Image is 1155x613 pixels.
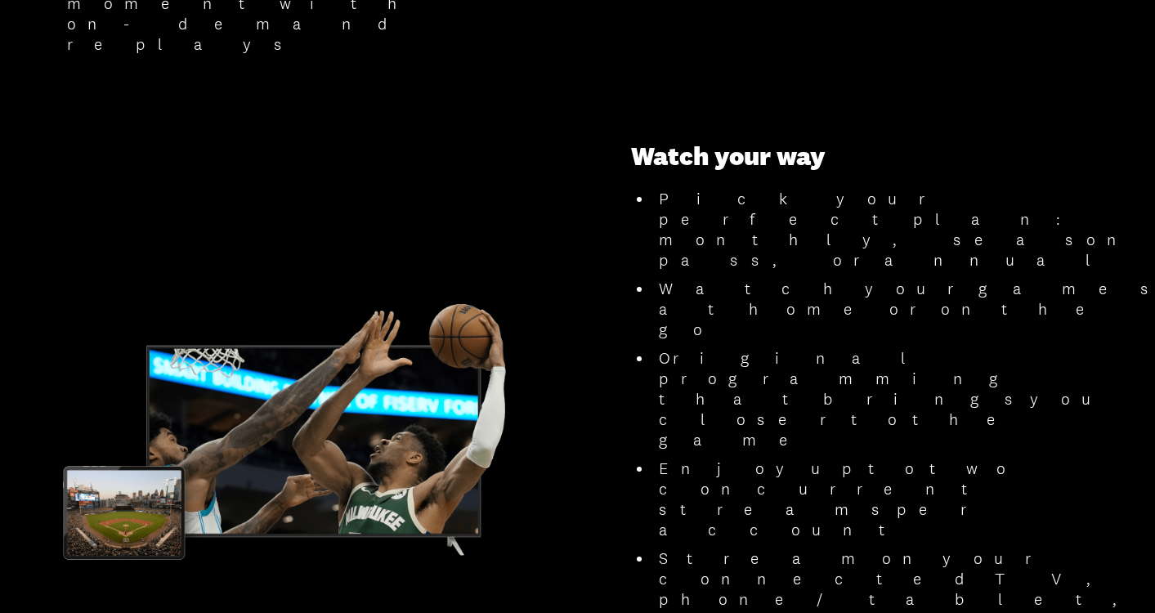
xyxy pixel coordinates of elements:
[39,289,555,579] img: Promotional Image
